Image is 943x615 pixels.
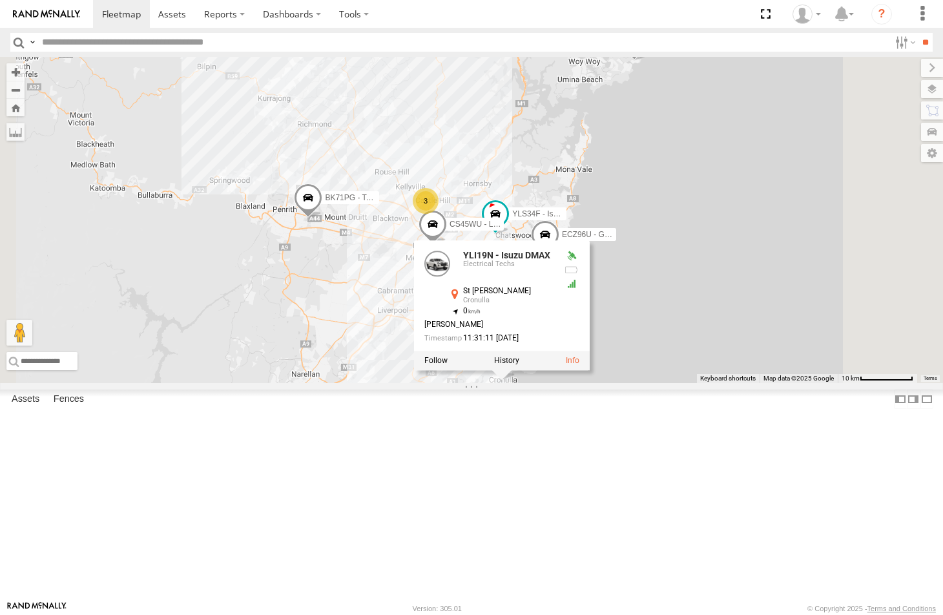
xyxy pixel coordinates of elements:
[924,376,937,381] a: Terms
[463,297,554,304] div: Cronulla
[450,220,504,229] span: CS45WU - LDV
[920,390,933,408] label: Hide Summary Table
[562,230,635,239] span: ECZ96U - Great Wall
[907,390,920,408] label: Dock Summary Table to the Right
[871,4,892,25] i: ?
[325,193,407,202] span: BK71PG - Toyota Hiace
[921,144,943,162] label: Map Settings
[894,390,907,408] label: Dock Summary Table to the Left
[47,390,90,408] label: Fences
[413,605,462,612] div: Version: 305.01
[424,320,554,329] div: [PERSON_NAME]
[788,5,825,24] div: Nicole Hunt
[494,356,519,365] label: View Asset History
[6,99,25,116] button: Zoom Home
[5,390,46,408] label: Assets
[890,33,918,52] label: Search Filter Options
[6,320,32,346] button: Drag Pegman onto the map to open Street View
[564,251,579,261] div: Valid GPS Fix
[27,33,37,52] label: Search Query
[6,63,25,81] button: Zoom in
[7,602,67,615] a: Visit our Website
[6,123,25,141] label: Measure
[6,81,25,99] button: Zoom out
[564,278,579,289] div: GSM Signal = 5
[807,605,936,612] div: © Copyright 2025 -
[867,605,936,612] a: Terms and Conditions
[564,265,579,275] div: No battery health information received from this device.
[463,287,554,295] div: St [PERSON_NAME]
[424,334,554,342] div: Date/time of location update
[700,374,756,383] button: Keyboard shortcuts
[424,356,448,365] label: Realtime tracking of Asset
[13,10,80,19] img: rand-logo.svg
[424,251,450,276] a: View Asset Details
[463,260,554,268] div: Electrical Techs
[463,306,481,315] span: 0
[512,209,590,218] span: YLS34F - Isuzu DMAX
[763,375,834,382] span: Map data ©2025 Google
[838,374,917,383] button: Map scale: 10 km per 79 pixels
[463,250,550,260] a: YLI19N - Isuzu DMAX
[413,188,439,214] div: 3
[842,375,860,382] span: 10 km
[566,356,579,365] a: View Asset Details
